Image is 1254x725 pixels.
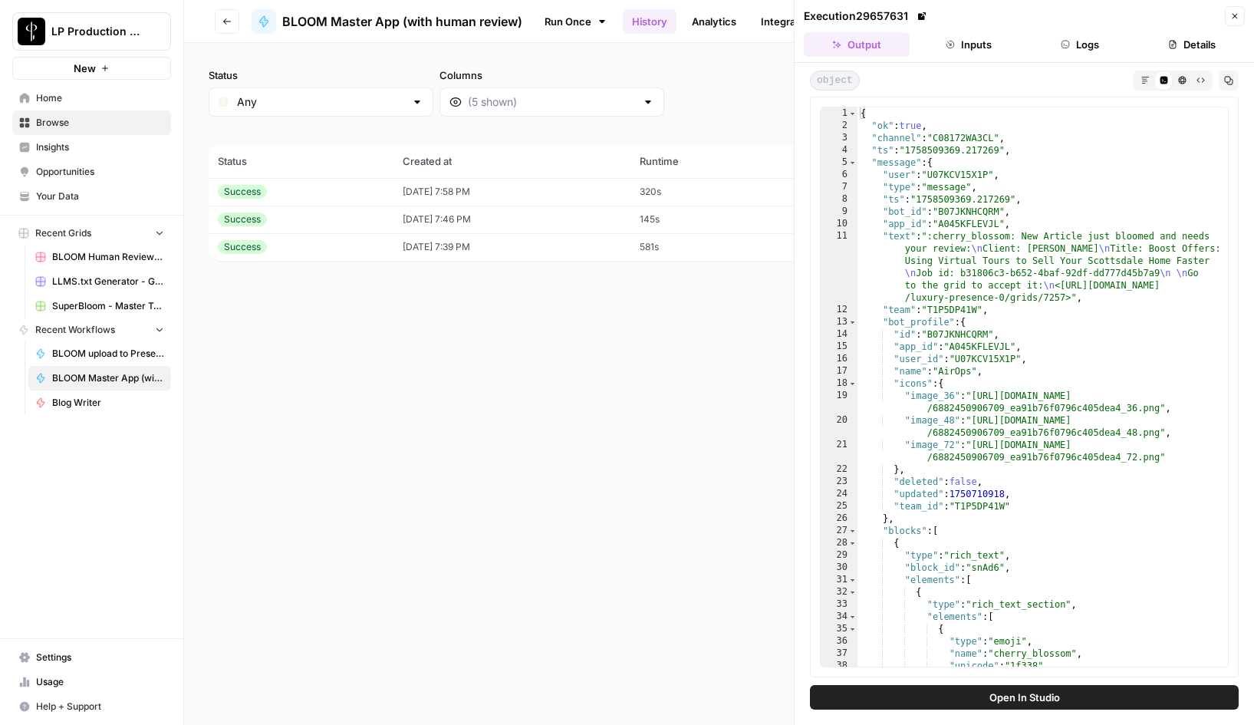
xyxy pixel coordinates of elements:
[393,178,630,206] td: [DATE] 7:58 PM
[821,390,857,414] div: 19
[535,8,617,35] a: Run Once
[1139,32,1245,57] button: Details
[12,670,171,694] a: Usage
[468,94,636,110] input: (5 shown)
[209,144,393,178] th: Status
[848,574,857,586] span: Toggle code folding, rows 31 through 50
[12,184,171,209] a: Your Data
[821,120,857,132] div: 2
[12,318,171,341] button: Recent Workflows
[12,645,171,670] a: Settings
[821,230,857,304] div: 11
[821,181,857,193] div: 7
[848,611,857,623] span: Toggle code folding, rows 34 through 48
[810,71,860,91] span: object
[821,623,857,635] div: 35
[51,24,144,39] span: LP Production Workloads
[821,660,857,672] div: 38
[35,323,115,337] span: Recent Workflows
[821,304,857,316] div: 12
[630,233,788,261] td: 581s
[28,269,171,294] a: LLMS.txt Generator - Grid
[393,206,630,233] td: [DATE] 7:46 PM
[12,135,171,160] a: Insights
[821,169,857,181] div: 6
[36,91,164,105] span: Home
[52,371,164,385] span: BLOOM Master App (with human review)
[848,586,857,598] span: Toggle code folding, rows 32 through 49
[821,476,857,488] div: 23
[821,341,857,353] div: 15
[821,144,857,157] div: 4
[821,316,857,328] div: 13
[804,8,930,24] div: Execution 29657631
[848,316,857,328] span: Toggle code folding, rows 13 through 26
[848,623,857,635] span: Toggle code folding, rows 35 through 39
[821,611,857,623] div: 34
[218,213,267,226] div: Success
[821,328,857,341] div: 14
[848,157,857,169] span: Toggle code folding, rows 5 through 53
[821,463,857,476] div: 22
[848,525,857,537] span: Toggle code folding, rows 27 through 52
[209,117,1229,144] span: (3 records)
[804,32,910,57] button: Output
[52,250,164,264] span: BLOOM Human Review (ver2)
[821,549,857,562] div: 29
[821,365,857,377] div: 17
[18,18,45,45] img: LP Production Workloads Logo
[52,299,164,313] span: SuperBloom - Master Topic List
[821,574,857,586] div: 31
[630,206,788,233] td: 145s
[36,651,164,664] span: Settings
[810,685,1239,710] button: Open In Studio
[12,160,171,184] a: Opportunities
[821,488,857,500] div: 24
[821,218,857,230] div: 10
[821,439,857,463] div: 21
[630,144,788,178] th: Runtime
[28,245,171,269] a: BLOOM Human Review (ver2)
[28,391,171,415] a: Blog Writer
[237,94,405,110] input: Any
[683,9,745,34] a: Analytics
[52,347,164,361] span: BLOOM upload to Presence (after Human Review)
[821,598,857,611] div: 33
[52,275,164,288] span: LLMS.txt Generator - Grid
[821,193,857,206] div: 8
[848,537,857,549] span: Toggle code folding, rows 28 through 51
[821,512,857,525] div: 26
[12,222,171,245] button: Recent Grids
[821,414,857,439] div: 20
[12,694,171,719] button: Help + Support
[35,226,91,240] span: Recent Grids
[821,132,857,144] div: 3
[623,9,676,34] a: History
[12,12,171,51] button: Workspace: LP Production Workloads
[12,110,171,135] a: Browse
[439,68,664,83] label: Columns
[393,144,630,178] th: Created at
[821,157,857,169] div: 5
[989,690,1060,705] span: Open In Studio
[12,57,171,80] button: New
[218,240,267,254] div: Success
[218,185,267,199] div: Success
[52,396,164,410] span: Blog Writer
[821,500,857,512] div: 25
[252,9,522,34] a: BLOOM Master App (with human review)
[74,61,96,76] span: New
[821,206,857,218] div: 9
[282,12,522,31] span: BLOOM Master App (with human review)
[36,165,164,179] span: Opportunities
[630,178,788,206] td: 320s
[12,86,171,110] a: Home
[821,525,857,537] div: 27
[821,586,857,598] div: 32
[36,140,164,154] span: Insights
[28,294,171,318] a: SuperBloom - Master Topic List
[209,68,433,83] label: Status
[821,648,857,660] div: 37
[752,9,815,34] a: Integrate
[821,537,857,549] div: 28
